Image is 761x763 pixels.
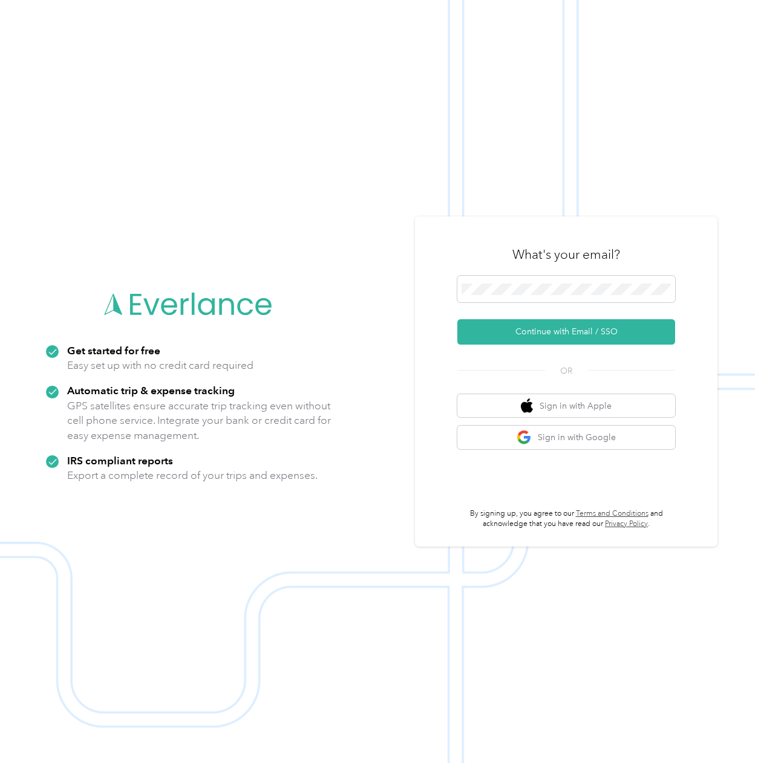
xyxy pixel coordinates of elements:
[545,365,587,377] span: OR
[457,426,675,449] button: google logoSign in with Google
[517,430,532,445] img: google logo
[521,398,533,414] img: apple logo
[457,394,675,418] button: apple logoSign in with Apple
[512,246,620,263] h3: What's your email?
[67,398,332,443] p: GPS satellites ensure accurate trip tracking even without cell phone service. Integrate your bank...
[67,454,173,467] strong: IRS compliant reports
[693,695,761,763] iframe: Everlance-gr Chat Button Frame
[457,319,675,345] button: Continue with Email / SSO
[67,384,235,397] strong: Automatic trip & expense tracking
[576,509,648,518] a: Terms and Conditions
[67,344,160,357] strong: Get started for free
[457,508,675,530] p: By signing up, you agree to our and acknowledge that you have read our .
[605,519,648,528] a: Privacy Policy
[67,358,253,373] p: Easy set up with no credit card required
[67,468,318,483] p: Export a complete record of your trips and expenses.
